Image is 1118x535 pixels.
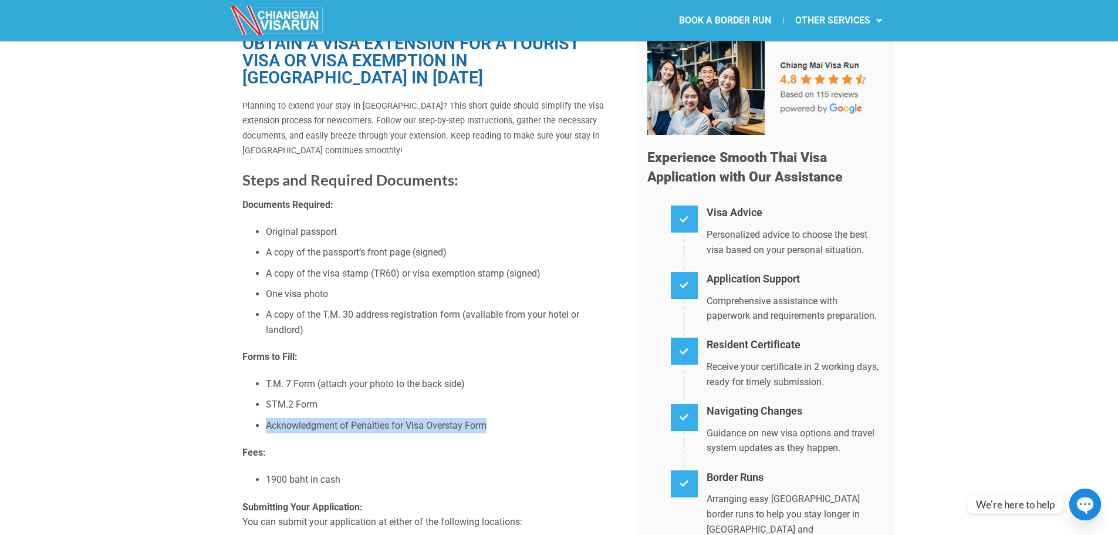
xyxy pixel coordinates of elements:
a: Border Runs [707,471,764,483]
strong: Submitting Your Application: [242,502,363,513]
h2: Steps and Required Documents: [242,170,618,190]
strong: Fees: [242,447,266,458]
p: Guidance on new visa options and travel system updates as they happen. [707,426,882,456]
li: T.M. 7 Form (attach your photo to the back side) [266,376,618,392]
h4: Visa Advice [707,204,882,221]
li: One visa photo [266,287,618,302]
h4: Resident Certificate [707,337,882,354]
li: Original passport [266,224,618,240]
p: Receive your certificate in 2 working days, ready for timely submission. [707,359,882,389]
h4: Application Support [707,271,882,288]
li: 1900 baht in cash [266,472,618,487]
li: A copy of the passport’s front page (signed) [266,245,618,260]
a: OTHER SERVICES [783,7,894,34]
h1: Obtain a Visa Extension for a Tourist Visa or Visa Exemption in [GEOGRAPHIC_DATA] in [DATE] [242,35,618,86]
img: Our 5-star team [647,41,882,135]
p: You can submit your application at either of the following locations: [242,500,618,530]
span: Experience Smooth Thai Visa Application with Our Assistance [647,150,843,186]
strong: Documents Required: [242,199,333,210]
p: Personalized advice to choose the best visa based on your personal situation. [707,227,882,257]
span: Planning to extend your stay in [GEOGRAPHIC_DATA]? This short guide should simplify the visa exte... [242,101,604,156]
li: STM.2 Form [266,397,618,412]
a: BOOK A BORDER RUN [667,7,783,34]
strong: Forms to Fill: [242,351,298,362]
h4: Navigating Changes [707,403,882,420]
li: A copy of the T.M. 30 address registration form (available from your hotel or landlord) [266,307,618,337]
p: Comprehensive assistance with paperwork and requirements preparation. [707,294,882,324]
li: A copy of the visa stamp (TR60) or visa exemption stamp (signed) [266,266,618,281]
li: Acknowledgment of Penalties for Visa Overstay Form [266,418,618,433]
nav: Menu [559,7,894,34]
